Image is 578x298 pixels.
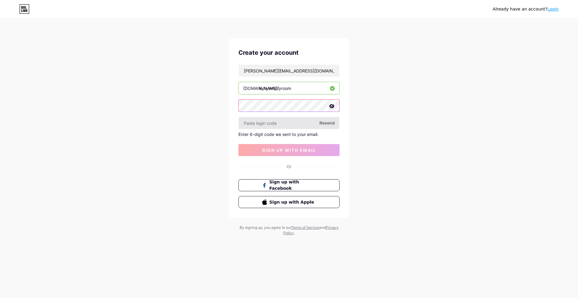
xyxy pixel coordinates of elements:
[287,163,291,170] div: Or
[319,120,335,126] span: Resend
[262,148,316,153] span: sign up with email
[238,144,340,156] button: sign up with email
[239,117,339,129] input: Paste login code
[243,85,279,91] div: [DOMAIN_NAME]/
[238,179,340,191] button: Sign up with Facebook
[238,225,340,236] div: By signing up, you agree to our and .
[238,48,340,57] div: Create your account
[291,225,319,230] a: Terms of Service
[238,132,340,137] div: Enter 6-digit code we sent to your email.
[269,179,316,192] span: Sign up with Facebook
[239,65,339,77] input: Email
[238,196,340,208] button: Sign up with Apple
[239,82,339,94] input: username
[493,6,559,12] div: Already have an account?
[269,199,316,205] span: Sign up with Apple
[547,7,559,11] a: Login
